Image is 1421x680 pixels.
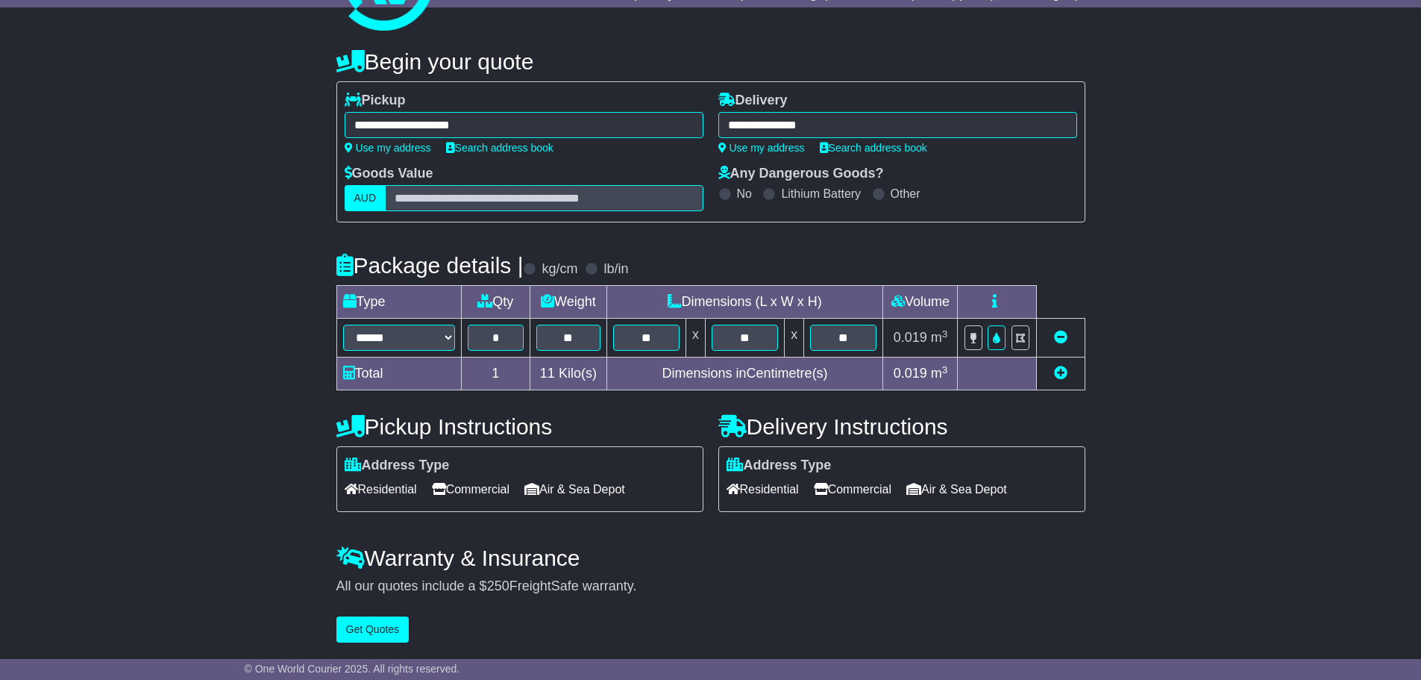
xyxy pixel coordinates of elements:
[906,478,1007,501] span: Air & Sea Depot
[942,364,948,375] sup: 3
[883,286,958,319] td: Volume
[336,578,1085,595] div: All our quotes include a $ FreightSafe warranty.
[461,358,530,390] td: 1
[942,328,948,340] sup: 3
[432,478,509,501] span: Commercial
[785,319,804,358] td: x
[487,578,509,593] span: 250
[931,330,948,345] span: m
[336,253,524,278] h4: Package details |
[345,93,406,109] label: Pickup
[336,617,410,643] button: Get Quotes
[718,166,884,182] label: Any Dangerous Goods?
[814,478,891,501] span: Commercial
[530,358,607,390] td: Kilo(s)
[718,414,1085,439] h4: Delivery Instructions
[461,286,530,319] td: Qty
[891,187,920,201] label: Other
[345,185,386,211] label: AUD
[686,319,705,358] td: x
[245,663,460,675] span: © One World Courier 2025. All rights reserved.
[727,478,799,501] span: Residential
[931,366,948,381] span: m
[727,458,832,474] label: Address Type
[718,93,788,109] label: Delivery
[540,366,555,381] span: 11
[718,142,805,154] a: Use my address
[524,478,625,501] span: Air & Sea Depot
[737,187,752,201] label: No
[336,414,703,439] h4: Pickup Instructions
[336,358,461,390] td: Total
[606,358,883,390] td: Dimensions in Centimetre(s)
[894,330,927,345] span: 0.019
[606,286,883,319] td: Dimensions (L x W x H)
[336,49,1085,74] h4: Begin your quote
[894,366,927,381] span: 0.019
[345,142,431,154] a: Use my address
[446,142,553,154] a: Search address book
[345,478,417,501] span: Residential
[1054,366,1067,381] a: Add new item
[1054,330,1067,345] a: Remove this item
[336,546,1085,570] h4: Warranty & Insurance
[345,458,450,474] label: Address Type
[820,142,927,154] a: Search address book
[781,187,861,201] label: Lithium Battery
[530,286,607,319] td: Weight
[336,286,461,319] td: Type
[345,166,433,182] label: Goods Value
[603,261,628,278] label: lb/in
[542,261,577,278] label: kg/cm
